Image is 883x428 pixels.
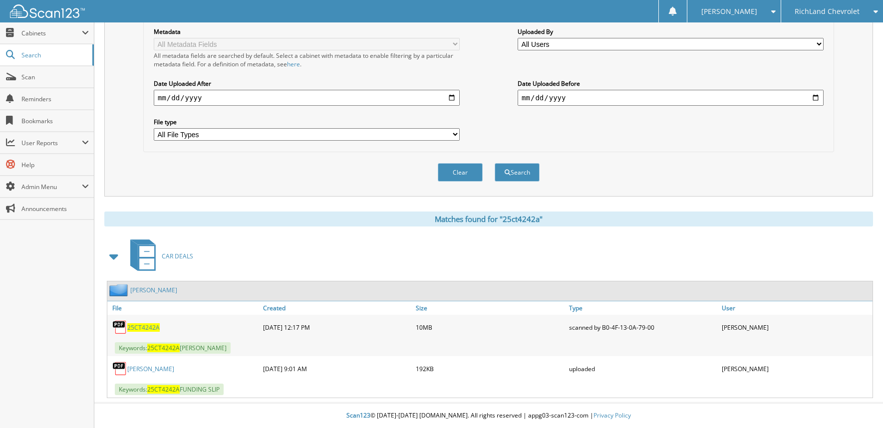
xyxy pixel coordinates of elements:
label: Uploaded By [518,27,824,36]
div: © [DATE]-[DATE] [DOMAIN_NAME]. All rights reserved | appg03-scan123-com | [94,404,883,428]
span: RichLand Chevrolet [795,8,860,14]
div: 192KB [413,359,567,379]
button: Clear [438,163,483,182]
div: [DATE] 9:01 AM [261,359,414,379]
a: CAR DEALS [124,236,193,276]
a: 25CT4242A [127,323,160,332]
input: start [154,90,460,106]
span: Bookmarks [21,117,89,125]
div: uploaded [567,359,720,379]
span: [PERSON_NAME] [701,8,757,14]
div: [PERSON_NAME] [719,317,873,337]
span: Cabinets [21,29,82,37]
span: Keywords: [PERSON_NAME] [115,342,231,354]
a: File [107,301,261,315]
span: Scan [21,73,89,81]
div: scanned by B0-4F-13-0A-79-00 [567,317,720,337]
span: CAR DEALS [162,252,193,260]
div: All metadata fields are searched by default. Select a cabinet with metadata to enable filtering b... [154,51,460,68]
iframe: Chat Widget [833,380,883,428]
img: folder2.png [109,284,130,296]
span: 25CT4242A [147,344,180,352]
a: Privacy Policy [593,411,631,420]
span: Announcements [21,205,89,213]
img: PDF.png [112,320,127,335]
label: File type [154,118,460,126]
a: User [719,301,873,315]
img: PDF.png [112,361,127,376]
span: Reminders [21,95,89,103]
span: Search [21,51,87,59]
a: [PERSON_NAME] [130,286,177,294]
span: Help [21,161,89,169]
img: scan123-logo-white.svg [10,4,85,18]
div: [DATE] 12:17 PM [261,317,414,337]
div: [PERSON_NAME] [719,359,873,379]
label: Metadata [154,27,460,36]
span: Keywords: FUNDING SLIP [115,384,224,395]
a: here [287,60,300,68]
span: Scan123 [346,411,370,420]
a: Size [413,301,567,315]
label: Date Uploaded After [154,79,460,88]
span: 25CT4242A [147,385,180,394]
span: Admin Menu [21,183,82,191]
label: Date Uploaded Before [518,79,824,88]
a: Created [261,301,414,315]
a: [PERSON_NAME] [127,365,174,373]
button: Search [495,163,540,182]
input: end [518,90,824,106]
span: User Reports [21,139,82,147]
div: 10MB [413,317,567,337]
a: Type [567,301,720,315]
div: Matches found for "25ct4242a" [104,212,873,226]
